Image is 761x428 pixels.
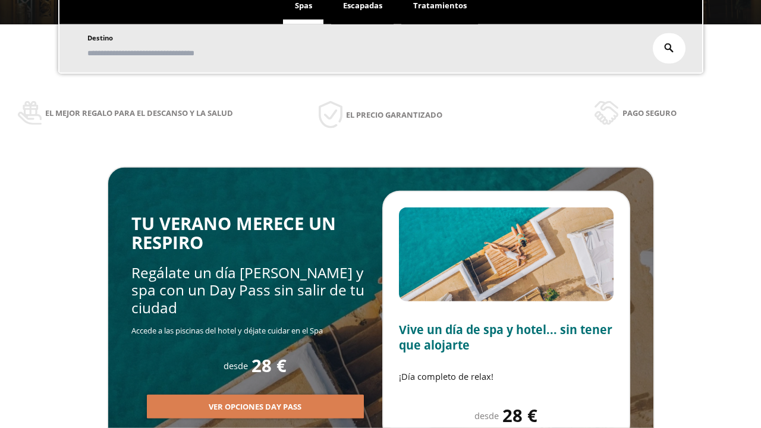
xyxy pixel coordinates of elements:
span: desde [224,360,248,372]
a: Ver opciones Day Pass [147,401,364,412]
img: Slide2.BHA6Qswy.webp [399,207,614,301]
span: El precio garantizado [346,108,442,121]
span: Ver opciones Day Pass [209,401,301,413]
span: Regálate un día [PERSON_NAME] y spa con un Day Pass sin salir de tu ciudad [131,263,364,317]
span: 28 € [251,356,287,376]
button: Ver opciones Day Pass [147,395,364,418]
span: Vive un día de spa y hotel... sin tener que alojarte [399,322,612,353]
span: 28 € [502,406,537,426]
span: Destino [87,33,113,42]
span: Accede a las piscinas del hotel y déjate cuidar en el Spa [131,325,323,336]
span: ¡Día completo de relax! [399,370,493,382]
span: TU VERANO MERECE UN RESPIRO [131,212,336,255]
span: El mejor regalo para el descanso y la salud [45,106,233,119]
span: desde [474,410,499,421]
span: Pago seguro [622,106,677,119]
